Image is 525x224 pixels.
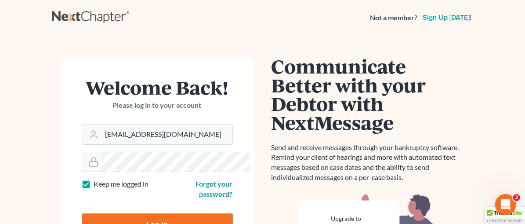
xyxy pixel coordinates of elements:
[319,214,373,223] div: Upgrade to
[102,125,232,144] input: Email Address
[495,194,516,215] iframe: Intercom live chat
[272,143,465,183] p: Send and receive messages through your bankruptcy software. Remind your client of hearings and mo...
[82,78,233,97] h1: Welcome Back!
[485,207,525,224] div: TrustedSite Certified
[196,180,233,198] a: Forgot your password?
[370,13,418,23] strong: Not a member?
[82,100,233,110] p: Please log in to your account
[94,179,149,189] label: Keep me logged in
[272,57,465,132] h1: Communicate Better with your Debtor with NextMessage
[421,14,474,21] a: Sign up [DATE]!
[513,194,520,201] span: 3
